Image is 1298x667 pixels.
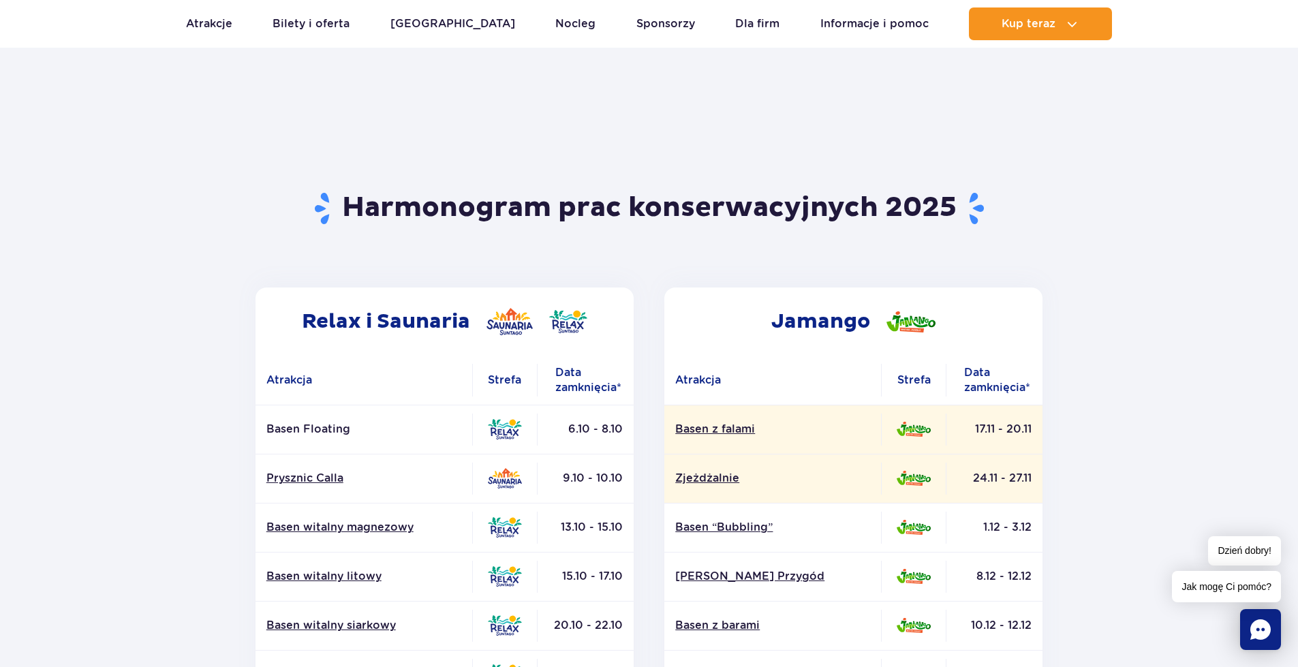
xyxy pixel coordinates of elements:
td: 20.10 - 22.10 [538,601,634,650]
th: Atrakcja [256,356,472,405]
td: 8.12 - 12.12 [946,552,1042,601]
a: Basen z falami [675,422,870,437]
a: Bilety i oferta [273,7,350,40]
img: Relax [488,517,522,538]
td: 9.10 - 10.10 [538,454,634,503]
span: Dzień dobry! [1208,536,1281,565]
th: Strefa [881,356,946,405]
img: Relax [488,566,522,587]
a: Basen “Bubbling” [675,520,870,535]
a: Prysznic Calla [266,471,461,486]
a: Dla firm [735,7,779,40]
a: Nocleg [555,7,596,40]
div: Chat [1240,609,1281,650]
p: Basen Floating [266,422,461,437]
h2: Relax i Saunaria [256,288,634,356]
a: Informacje i pomoc [820,7,929,40]
img: Relax [488,615,522,636]
td: 24.11 - 27.11 [946,454,1042,503]
a: Sponsorzy [636,7,695,40]
td: 6.10 - 8.10 [538,405,634,454]
td: 1.12 - 3.12 [946,503,1042,552]
td: 10.12 - 12.12 [946,601,1042,650]
a: Basen z barami [675,618,870,633]
th: Strefa [472,356,538,405]
a: [PERSON_NAME] Przygód [675,569,870,584]
a: Basen witalny magnezowy [266,520,461,535]
img: Jamango [897,569,931,584]
td: 13.10 - 15.10 [538,503,634,552]
img: Relax [549,310,587,333]
img: Relax [488,419,522,439]
th: Data zamknięcia* [946,356,1042,405]
img: Jamango [897,471,931,486]
img: Jamango [897,618,931,633]
img: Jamango [886,311,936,332]
button: Kup teraz [969,7,1112,40]
th: Atrakcja [664,356,881,405]
img: Jamango [897,422,931,437]
img: Saunaria [486,308,533,335]
a: Basen witalny litowy [266,569,461,584]
h1: Harmonogram prac konserwacyjnych 2025 [250,191,1048,226]
span: Jak mogę Ci pomóc? [1172,571,1281,602]
h2: Jamango [664,288,1042,356]
span: Kup teraz [1002,18,1055,30]
img: Jamango [897,520,931,535]
a: [GEOGRAPHIC_DATA] [390,7,515,40]
a: Atrakcje [186,7,232,40]
td: 15.10 - 17.10 [538,552,634,601]
a: Zjeżdżalnie [675,471,870,486]
a: Basen witalny siarkowy [266,618,461,633]
td: 17.11 - 20.11 [946,405,1042,454]
th: Data zamknięcia* [538,356,634,405]
img: Saunaria [488,468,522,488]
